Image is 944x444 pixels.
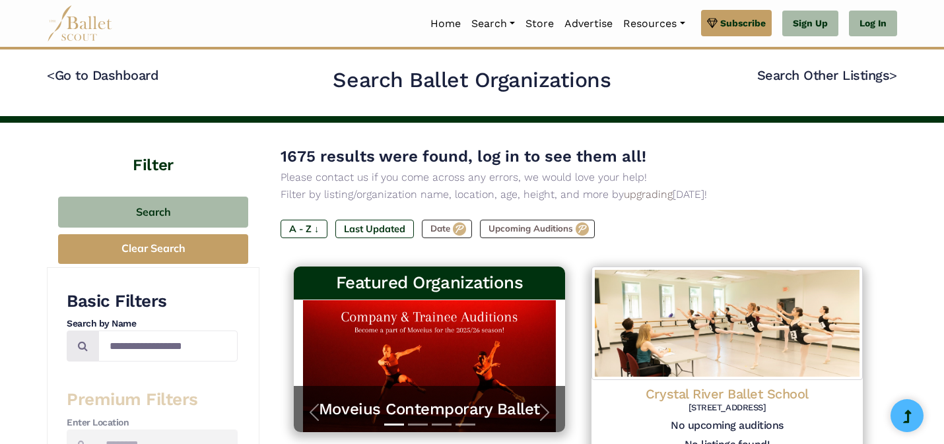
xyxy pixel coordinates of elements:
a: <Go to Dashboard [47,67,158,83]
button: Slide 3 [432,417,452,432]
a: Store [520,10,559,38]
a: Resources [618,10,690,38]
a: Advertise [559,10,618,38]
h4: Search by Name [67,317,238,331]
h3: Basic Filters [67,290,238,313]
a: Search Other Listings> [757,67,897,83]
h6: [STREET_ADDRESS] [602,402,852,414]
h3: Featured Organizations [304,272,555,294]
h4: Enter Location [67,416,238,429]
button: Slide 1 [384,417,404,432]
img: Logo [591,267,863,380]
code: > [889,67,897,83]
a: Search [466,10,520,38]
h5: No upcoming auditions [602,419,852,433]
p: Please contact us if you come across any errors, we would love your help! [281,169,876,186]
input: Search by names... [98,331,238,362]
code: < [47,67,55,83]
label: Last Updated [335,220,414,238]
button: Clear Search [58,234,248,264]
label: A - Z ↓ [281,220,327,238]
button: Search [58,197,248,228]
img: gem.svg [707,16,718,30]
label: Date [422,220,472,238]
a: Sign Up [782,11,838,37]
span: 1675 results were found, log in to see them all! [281,147,646,166]
span: Subscribe [720,16,766,30]
h2: Search Ballet Organizations [333,67,611,94]
h4: Filter [47,123,259,177]
a: Log In [849,11,897,37]
label: Upcoming Auditions [480,220,595,238]
h3: Premium Filters [67,389,238,411]
h4: Crystal River Ballet School [602,385,852,402]
p: Filter by listing/organization name, location, age, height, and more by [DATE]! [281,186,876,203]
a: Home [425,10,466,38]
a: upgrading [624,188,673,201]
a: Moveius Contemporary Ballet [307,399,552,420]
button: Slide 2 [408,417,428,432]
a: Subscribe [701,10,772,36]
button: Slide 4 [455,417,475,432]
